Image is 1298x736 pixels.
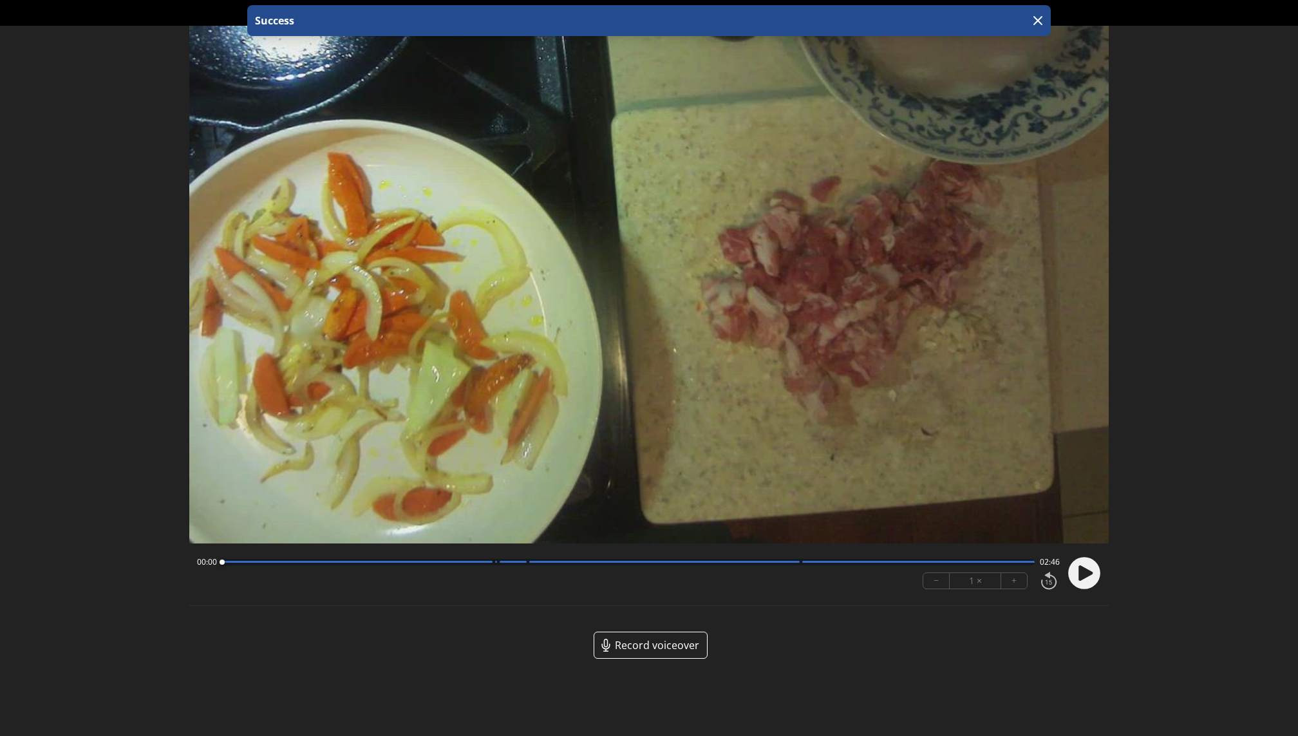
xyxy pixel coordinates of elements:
[923,573,950,589] button: −
[252,13,294,28] p: Success
[1001,573,1027,589] button: +
[615,637,699,653] span: Record voiceover
[950,573,1001,589] div: 1 ×
[1040,557,1060,567] span: 02:46
[625,4,673,23] a: 00:19:19
[197,557,217,567] span: 00:00
[594,632,708,659] a: Record voiceover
